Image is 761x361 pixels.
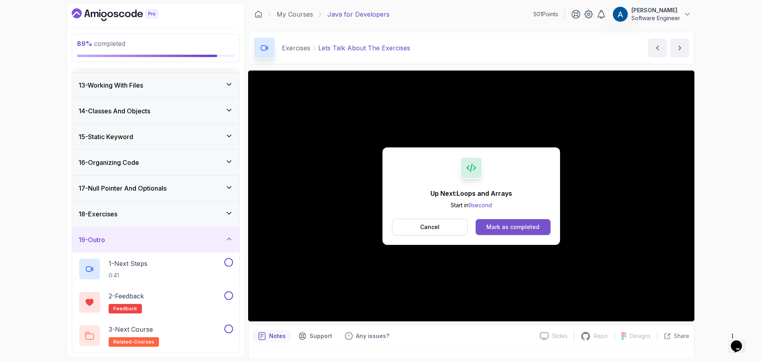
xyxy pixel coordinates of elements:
[78,158,139,167] h3: 16 - Organizing Code
[253,330,291,342] button: notes button
[78,258,233,280] button: 1-Next Steps0:41
[72,201,239,227] button: 18-Exercises
[533,10,558,18] p: 501 Points
[78,291,233,313] button: 2-Feedbackfeedback
[78,106,150,116] h3: 14 - Classes And Objects
[277,10,313,19] a: My Courses
[294,330,337,342] button: Support button
[77,40,92,48] span: 89 %
[72,73,239,98] button: 13-Working With Files
[78,235,105,244] h3: 19 - Outro
[630,332,651,340] p: Designs
[476,219,551,235] button: Mark as completed
[254,10,262,18] a: Dashboard
[282,43,310,53] p: Exercises
[310,332,332,340] p: Support
[430,201,512,209] p: Start in
[486,223,539,231] div: Mark as completed
[109,291,144,301] p: 2 - Feedback
[613,7,628,22] img: user profile image
[72,124,239,149] button: 15-Static Keyword
[78,209,117,219] h3: 18 - Exercises
[631,14,680,22] p: Software Engineer
[327,10,390,19] p: Java for Developers
[113,339,154,345] span: related-courses
[356,332,389,340] p: Any issues?
[430,189,512,198] p: Up Next: Loops and Arrays
[72,8,176,21] a: Dashboard
[420,223,440,231] p: Cancel
[670,38,689,57] button: next content
[594,332,608,340] p: Repo
[392,219,468,235] button: Cancel
[109,259,147,268] p: 1 - Next Steps
[631,6,680,14] p: [PERSON_NAME]
[340,330,394,342] button: Feedback button
[648,38,667,57] button: previous content
[552,332,568,340] p: Slides
[269,332,286,340] p: Notes
[72,176,239,201] button: 17-Null Pointer And Optionals
[674,332,689,340] p: Share
[109,325,153,334] p: 3 - Next Course
[612,6,691,22] button: user profile image[PERSON_NAME]Software Engineer
[248,71,694,321] iframe: 2 - Lets Talk About The Exercises
[109,271,147,279] p: 0:41
[72,150,239,175] button: 16-Organizing Code
[318,43,410,53] p: Lets Talk About The Exercises
[78,183,166,193] h3: 17 - Null Pointer And Optionals
[113,306,137,312] span: feedback
[72,227,239,252] button: 19-Outro
[77,40,125,48] span: completed
[78,325,233,347] button: 3-Next Courserelated-courses
[657,332,689,340] button: Share
[78,80,143,90] h3: 13 - Working With Files
[78,132,133,141] h3: 15 - Static Keyword
[468,202,492,208] span: 9 second
[728,329,753,353] iframe: chat widget
[72,98,239,124] button: 14-Classes And Objects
